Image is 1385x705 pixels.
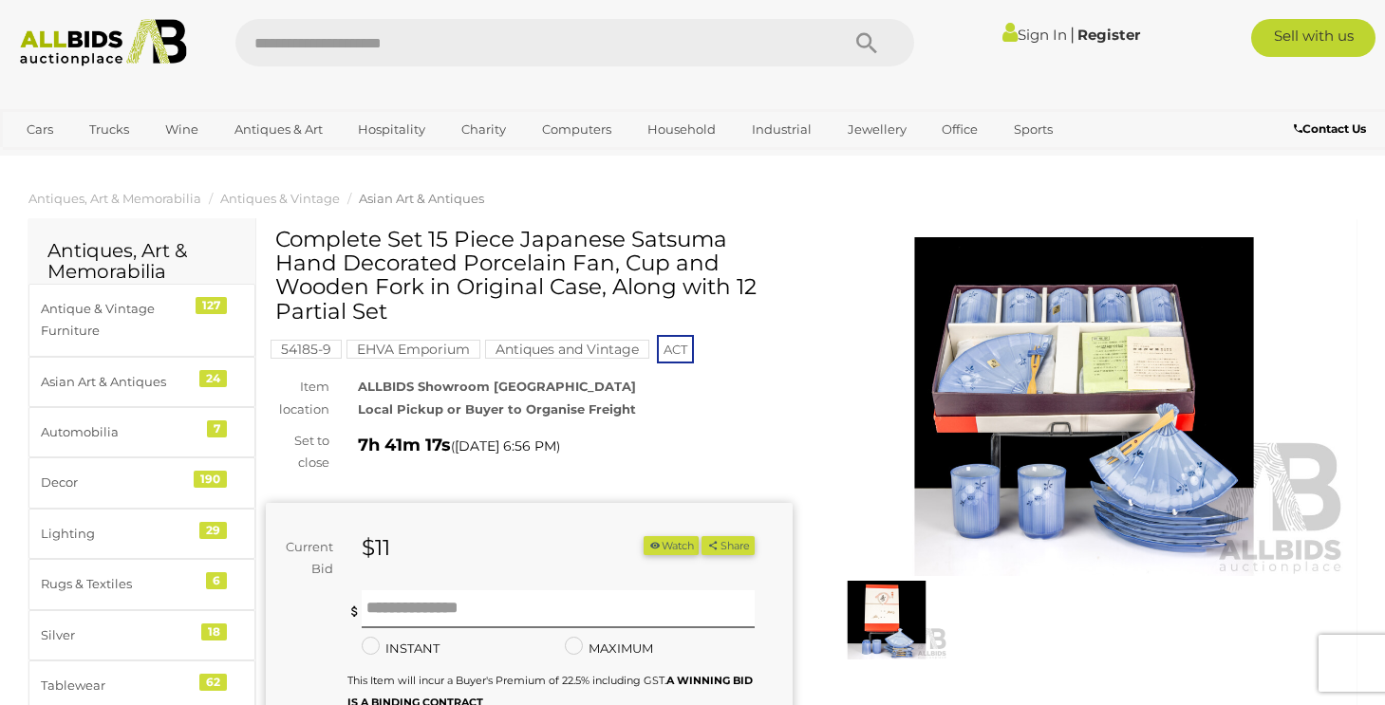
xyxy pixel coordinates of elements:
[359,191,484,206] a: Asian Art & Antiques
[201,623,227,640] div: 18
[826,581,948,659] img: Complete Set 15 Piece Japanese Satsuma Hand Decorated Porcelain Fan, Cup and Wooden Fork in Origi...
[362,534,390,561] strong: $11
[1001,114,1065,145] a: Sports
[451,438,560,454] span: ( )
[449,114,518,145] a: Charity
[485,342,649,357] a: Antiques and Vintage
[358,435,451,455] strong: 7h 41m 17s
[929,114,990,145] a: Office
[10,19,197,66] img: Allbids.com.au
[530,114,624,145] a: Computers
[41,624,197,646] div: Silver
[28,284,255,357] a: Antique & Vintage Furniture 127
[41,298,197,343] div: Antique & Vintage Furniture
[207,420,227,437] div: 7
[644,536,699,556] li: Watch this item
[199,674,227,691] div: 62
[358,379,636,394] strong: ALLBIDS Showroom [GEOGRAPHIC_DATA]
[199,370,227,387] div: 24
[485,340,649,359] mark: Antiques and Vintage
[644,536,699,556] button: Watch
[28,559,255,609] a: Rugs & Textiles 6
[1251,19,1376,57] a: Sell with us
[346,114,438,145] a: Hospitality
[196,297,227,314] div: 127
[821,237,1348,576] img: Complete Set 15 Piece Japanese Satsuma Hand Decorated Porcelain Fan, Cup and Wooden Fork in Origi...
[635,114,728,145] a: Household
[835,114,919,145] a: Jewellery
[77,114,141,145] a: Trucks
[1002,26,1067,44] a: Sign In
[28,457,255,508] a: Decor 190
[41,421,197,443] div: Automobilia
[252,376,344,420] div: Item location
[206,572,227,589] div: 6
[14,114,66,145] a: Cars
[346,342,480,357] a: EHVA Emporium
[41,523,197,545] div: Lighting
[28,610,255,660] a: Silver 18
[14,145,174,176] a: [GEOGRAPHIC_DATA]
[455,437,556,455] span: [DATE] 6:56 PM
[739,114,824,145] a: Industrial
[275,228,788,324] h1: Complete Set 15 Piece Japanese Satsuma Hand Decorated Porcelain Fan, Cup and Wooden Fork in Origi...
[28,357,255,407] a: Asian Art & Antiques 24
[346,340,480,359] mark: EHVA Emporium
[41,371,197,393] div: Asian Art & Antiques
[199,522,227,539] div: 29
[271,342,342,357] a: 54185-9
[565,638,653,659] label: MAXIMUM
[153,114,211,145] a: Wine
[47,240,236,282] h2: Antiques, Art & Memorabilia
[358,401,636,417] strong: Local Pickup or Buyer to Organise Freight
[220,191,340,206] a: Antiques & Vintage
[1294,119,1371,139] a: Contact Us
[41,573,197,595] div: Rugs & Textiles
[1070,24,1075,45] span: |
[271,340,342,359] mark: 54185-9
[362,638,440,659] label: INSTANT
[28,191,201,206] a: Antiques, Art & Memorabilia
[194,471,227,488] div: 190
[1294,121,1366,136] b: Contact Us
[657,335,694,363] span: ACT
[28,407,255,457] a: Automobilia 7
[41,675,197,696] div: Tablewear
[702,536,754,556] button: Share
[1077,26,1140,44] a: Register
[41,472,197,493] div: Decor
[252,430,344,474] div: Set to close
[28,509,255,559] a: Lighting 29
[222,114,335,145] a: Antiques & Art
[819,19,914,66] button: Search
[266,536,347,581] div: Current Bid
